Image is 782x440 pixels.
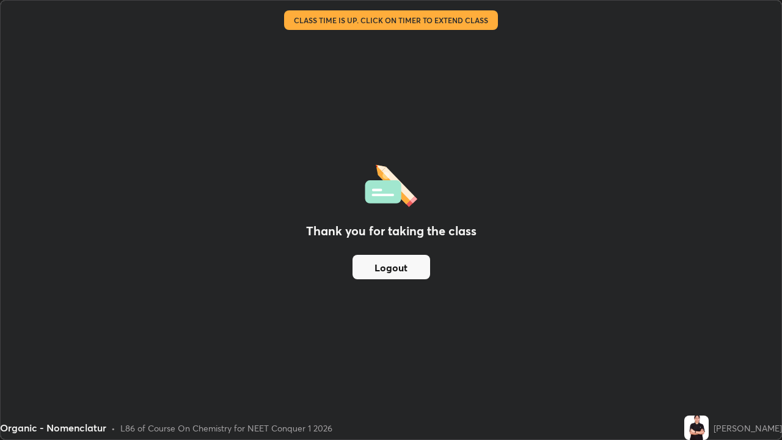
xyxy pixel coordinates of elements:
button: Logout [353,255,430,279]
img: ff2c941f67fa4c8188b2ddadd25ac577.jpg [684,416,709,440]
h2: Thank you for taking the class [306,222,477,240]
div: • [111,422,115,435]
div: L86 of Course On Chemistry for NEET Conquer 1 2026 [120,422,332,435]
img: offlineFeedback.1438e8b3.svg [365,161,417,207]
div: [PERSON_NAME] [714,422,782,435]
